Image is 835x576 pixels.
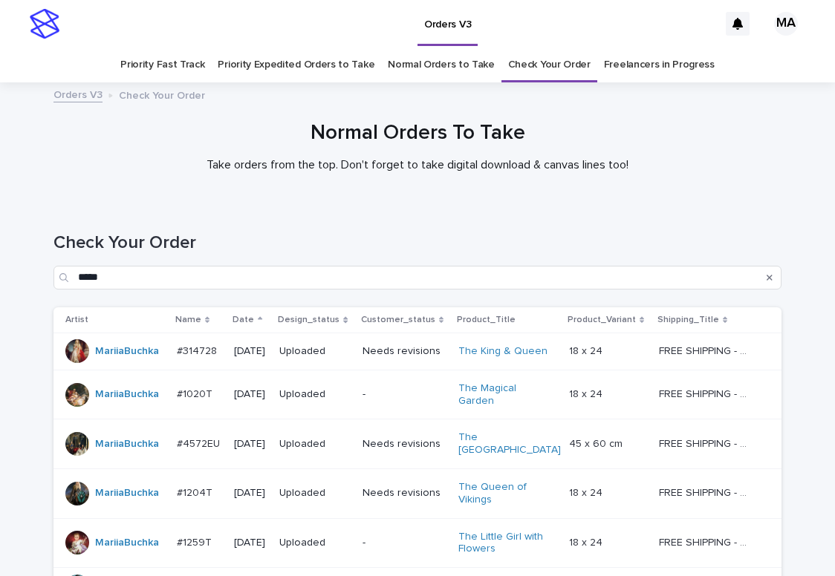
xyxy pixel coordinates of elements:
a: Orders V3 [53,85,103,102]
p: FREE SHIPPING - preview in 1-2 business days, after your approval delivery will take 5-10 b.d. [659,385,755,401]
p: 18 x 24 [569,534,605,549]
p: FREE SHIPPING - preview in 1-2 business days, after your approval delivery will take 5-10 busines... [659,435,755,451]
p: Uploaded [279,487,351,500]
p: [DATE] [234,537,267,549]
img: stacker-logo-s-only.png [30,9,59,39]
p: Needs revisions [363,438,446,451]
p: FREE SHIPPING - preview in 1-2 business days, after your approval delivery will take 5-10 b.d. [659,484,755,500]
p: 18 x 24 [569,484,605,500]
a: Normal Orders to Take [388,48,495,82]
p: - [363,388,446,401]
p: Check Your Order [119,86,205,102]
p: Product_Variant [568,312,636,328]
h1: Check Your Order [53,232,782,254]
p: 18 x 24 [569,342,605,358]
a: The Magical Garden [458,382,551,408]
tr: MariiaBuchka #1020T#1020T [DATE]Uploaded-The Magical Garden 18 x 2418 x 24 FREE SHIPPING - previe... [53,370,782,419]
p: Take orders from the top. Don't forget to take digital download & canvas lines too! [120,158,715,172]
a: Priority Fast Track [120,48,204,82]
p: 18 x 24 [569,385,605,401]
p: - [363,537,446,549]
p: Product_Title [457,312,516,328]
p: Design_status [278,312,339,328]
h1: Normal Orders To Take [53,121,782,146]
p: [DATE] [234,345,267,358]
a: MariiaBuchka [95,438,159,451]
p: #1020T [177,385,215,401]
p: Uploaded [279,345,351,358]
tr: MariiaBuchka #4572EU#4572EU [DATE]UploadedNeeds revisionsThe [GEOGRAPHIC_DATA] 45 x 60 cm45 x 60 ... [53,419,782,469]
tr: MariiaBuchka #1204T#1204T [DATE]UploadedNeeds revisionsThe Queen of Vikings 18 x 2418 x 24 FREE S... [53,468,782,518]
a: MariiaBuchka [95,487,159,500]
p: #1204T [177,484,215,500]
p: FREE SHIPPING - preview in 1-2 business days, after your approval delivery will take 5-10 b.d. [659,534,755,549]
p: 45 x 60 cm [569,435,626,451]
a: The Queen of Vikings [458,481,551,506]
a: The Little Girl with Flowers [458,531,551,556]
tr: MariiaBuchka #1259T#1259T [DATE]Uploaded-The Little Girl with Flowers 18 x 2418 x 24 FREE SHIPPIN... [53,518,782,568]
a: MariiaBuchka [95,345,159,358]
p: Name [175,312,201,328]
p: Needs revisions [363,487,446,500]
p: Needs revisions [363,345,446,358]
p: FREE SHIPPING - preview in 1-2 business days, after your approval delivery will take 5-10 b.d. [659,342,755,358]
a: MariiaBuchka [95,537,159,549]
p: Shipping_Title [657,312,719,328]
input: Search [53,266,782,289]
a: The [GEOGRAPHIC_DATA] [458,431,561,456]
a: MariiaBuchka [95,388,159,401]
p: Date [233,312,254,328]
p: Uploaded [279,438,351,451]
p: [DATE] [234,487,267,500]
p: Customer_status [361,312,435,328]
a: Priority Expedited Orders to Take [218,48,374,82]
p: [DATE] [234,388,267,401]
p: #1259T [177,534,215,549]
p: #4572EU [177,435,223,451]
p: Artist [65,312,88,328]
p: Uploaded [279,537,351,549]
div: MA [774,12,798,36]
tr: MariiaBuchka #314728#314728 [DATE]UploadedNeeds revisionsThe King & Queen 18 x 2418 x 24 FREE SHI... [53,333,782,370]
a: The King & Queen [458,345,548,358]
p: Uploaded [279,388,351,401]
a: Freelancers in Progress [604,48,715,82]
p: #314728 [177,342,220,358]
a: Check Your Order [508,48,591,82]
p: [DATE] [234,438,267,451]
